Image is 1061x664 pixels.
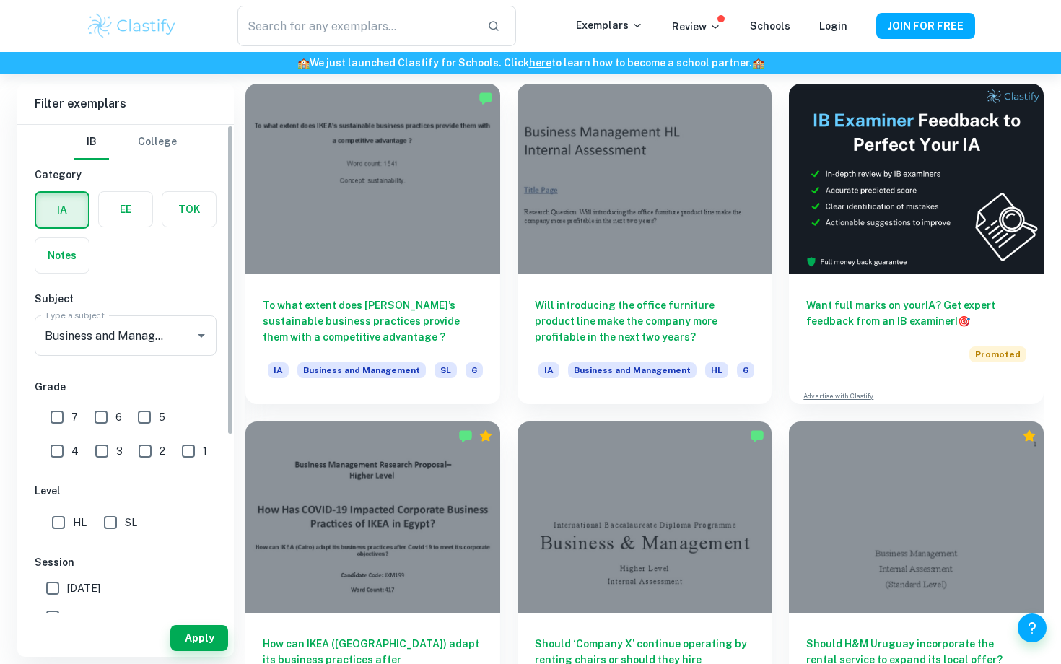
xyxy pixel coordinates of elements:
button: Notes [35,238,89,273]
p: Exemplars [576,17,643,33]
button: Apply [170,625,228,651]
span: 2 [160,443,165,459]
h6: Category [35,167,217,183]
div: Filter type choice [74,125,177,160]
input: Search for any exemplars... [237,6,476,46]
div: Premium [479,429,493,443]
span: Business and Management [568,362,697,378]
span: 5 [159,409,165,425]
span: IA [538,362,559,378]
span: Promoted [969,346,1026,362]
span: 3 [116,443,123,459]
button: JOIN FOR FREE [876,13,975,39]
div: Premium [1022,429,1036,443]
h6: Will introducing the office furniture product line make the company more profitable in the next t... [535,297,755,345]
p: Review [672,19,721,35]
h6: To what extent does [PERSON_NAME]’s sustainable business practices provide them with a competitiv... [263,297,483,345]
a: To what extent does [PERSON_NAME]’s sustainable business practices provide them with a competitiv... [245,84,500,404]
span: 1 [203,443,207,459]
a: Schools [750,20,790,32]
button: Open [191,326,211,346]
a: Login [819,20,847,32]
span: Business and Management [297,362,426,378]
span: 🎯 [958,315,970,327]
span: HL [73,515,87,530]
button: IB [74,125,109,160]
button: Help and Feedback [1018,613,1047,642]
h6: Session [35,554,217,570]
h6: Want full marks on your IA ? Get expert feedback from an IB examiner! [806,297,1026,329]
span: 4 [71,443,79,459]
img: Marked [479,91,493,105]
label: Type a subject [45,309,105,321]
span: SL [435,362,457,378]
img: Marked [750,429,764,443]
h6: Level [35,483,217,499]
span: SL [125,515,137,530]
a: Advertise with Clastify [803,391,873,401]
span: 7 [71,409,78,425]
img: Thumbnail [789,84,1044,274]
a: here [529,57,551,69]
span: 6 [466,362,483,378]
h6: Grade [35,379,217,395]
span: 🏫 [752,57,764,69]
span: May 2025 [67,609,113,625]
h6: Filter exemplars [17,84,234,124]
span: 6 [115,409,122,425]
span: IA [268,362,289,378]
button: TOK [162,192,216,227]
span: 🏫 [297,57,310,69]
button: College [138,125,177,160]
span: [DATE] [67,580,100,596]
h6: Subject [35,291,217,307]
button: EE [99,192,152,227]
span: 6 [737,362,754,378]
h6: We just launched Clastify for Schools. Click to learn how to become a school partner. [3,55,1058,71]
span: HL [705,362,728,378]
img: Clastify logo [86,12,178,40]
a: Want full marks on yourIA? Get expert feedback from an IB examiner!PromotedAdvertise with Clastify [789,84,1044,404]
a: Will introducing the office furniture product line make the company more profitable in the next t... [518,84,772,404]
button: IA [36,193,88,227]
img: Marked [458,429,473,443]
